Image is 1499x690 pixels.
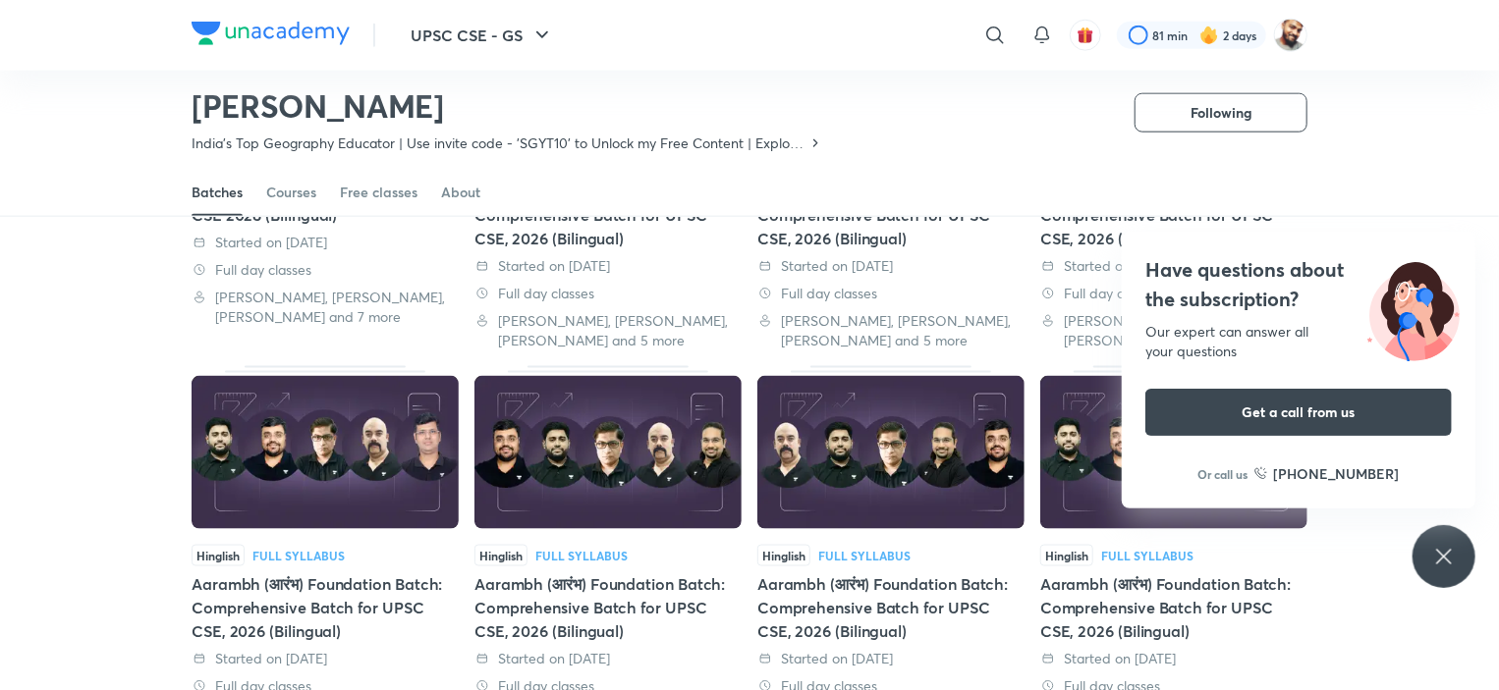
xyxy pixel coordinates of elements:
[474,284,742,303] div: Full day classes
[252,550,345,561] div: Full Syllabus
[192,133,807,153] p: India's Top Geography Educator | Use invite code - 'SGYT10' to Unlock my Free Content | Explore t...
[474,376,742,529] img: Thumbnail
[192,22,350,50] a: Company Logo
[1040,256,1307,276] div: Started on 27 Mar 2025
[192,183,243,202] div: Batches
[1191,103,1251,123] span: Following
[441,169,480,216] a: About
[340,169,417,216] a: Free classes
[266,169,316,216] a: Courses
[474,256,742,276] div: Started on 31 May 2025
[474,649,742,668] div: Started on 14 Mar 2025
[192,572,459,643] div: Aarambh (आरंभ) Foundation Batch: Comprehensive Batch for UPSC CSE, 2026 (Bilingual)
[266,183,316,202] div: Courses
[192,260,459,280] div: Full day classes
[1040,545,1093,566] span: Hinglish
[192,86,823,126] h2: [PERSON_NAME]
[535,550,628,561] div: Full Syllabus
[818,550,911,561] div: Full Syllabus
[1198,465,1249,483] p: Or call us
[192,376,459,529] img: Thumbnail
[757,284,1025,303] div: Full day classes
[192,545,245,566] span: Hinglish
[1040,284,1307,303] div: Full day classes
[757,545,810,566] span: Hinglish
[1077,27,1094,44] img: avatar
[1145,322,1452,361] div: Our expert can answer all your questions
[1254,463,1400,484] a: [PHONE_NUMBER]
[1145,389,1452,436] button: Get a call from us
[1040,376,1307,529] img: Thumbnail
[757,256,1025,276] div: Started on 12 Apr 2025
[1199,26,1219,45] img: streak
[1135,93,1307,133] button: Following
[192,22,350,45] img: Company Logo
[192,649,459,668] div: Started on 22 Mar 2025
[474,545,527,566] span: Hinglish
[474,572,742,643] div: Aarambh (आरंभ) Foundation Batch: Comprehensive Batch for UPSC CSE, 2026 (Bilingual)
[1070,20,1101,51] button: avatar
[192,169,243,216] a: Batches
[757,376,1025,529] img: Thumbnail
[1274,19,1307,52] img: Sumit Kumar
[441,183,480,202] div: About
[192,233,459,252] div: Started on 8 Jun 2025
[1145,255,1452,314] h4: Have questions about the subscription?
[1040,572,1307,643] div: Aarambh (आरंभ) Foundation Batch: Comprehensive Batch for UPSC CSE, 2026 (Bilingual)
[757,311,1025,350] div: Sudarshan Gurjar, Dr Sidharth Arora, Atul Jain and 5 more
[340,183,417,202] div: Free classes
[474,311,742,350] div: Sudarshan Gurjar, Dr Sidharth Arora, Saurabh Pandey and 5 more
[1101,550,1194,561] div: Full Syllabus
[399,16,566,55] button: UPSC CSE - GS
[1040,649,1307,668] div: Started on 22 Feb 2025
[192,288,459,327] div: Navdeep Singh, Sudarshan Gurjar, Dr Sidharth Arora and 7 more
[1040,311,1307,350] div: Sudarshan Gurjar, Dr Sidharth Arora, Atul Jain and 7 more
[1274,463,1400,484] h6: [PHONE_NUMBER]
[1352,255,1475,361] img: ttu_illustration_new.svg
[757,649,1025,668] div: Started on 7 Mar 2025
[757,572,1025,643] div: Aarambh (आरंभ) Foundation Batch: Comprehensive Batch for UPSC CSE, 2026 (Bilingual)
